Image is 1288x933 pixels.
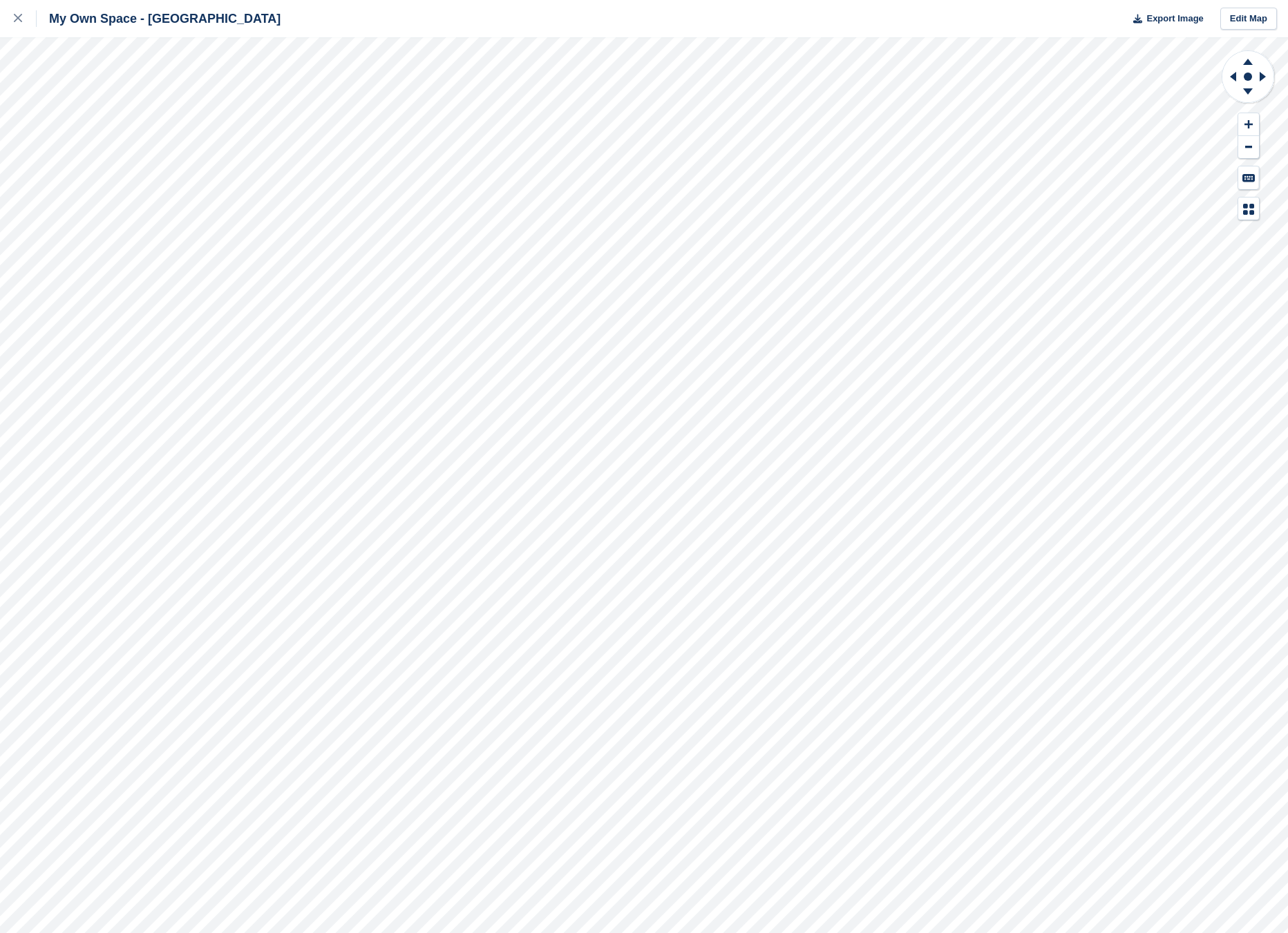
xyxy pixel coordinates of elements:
button: Zoom Out [1238,136,1259,159]
button: Map Legend [1238,198,1259,220]
span: Export Image [1146,12,1203,26]
button: Export Image [1125,8,1204,30]
a: Edit Map [1220,8,1277,30]
button: Keyboard Shortcuts [1238,166,1259,189]
div: My Own Space - [GEOGRAPHIC_DATA] [37,10,281,27]
button: Zoom In [1238,113,1259,136]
